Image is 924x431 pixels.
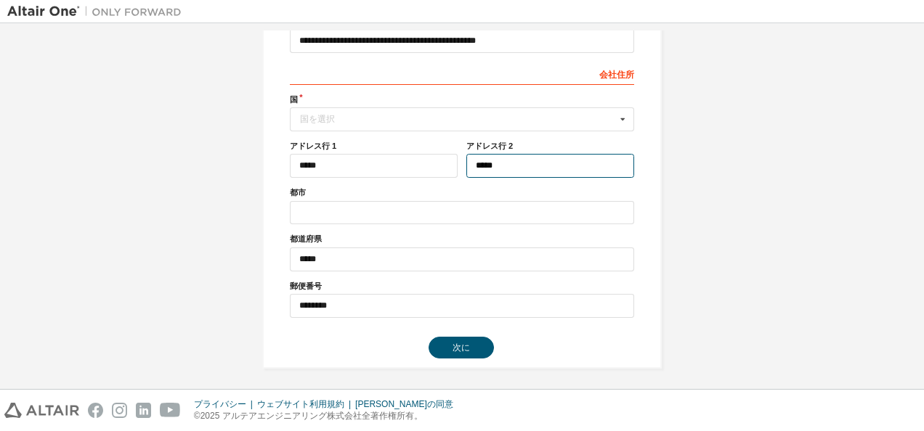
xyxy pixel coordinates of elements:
[300,115,616,123] div: 国を選択
[257,398,355,410] div: ウェブサイト利用規約
[290,280,634,292] label: 郵便番号
[429,337,494,358] button: 次に
[355,398,462,410] div: [PERSON_NAME]の同意
[136,403,151,418] img: linkedin.svg
[160,403,181,418] img: youtube.svg
[200,411,423,421] font: 2025 アルテアエンジニアリング株式会社全著作権所有。
[466,140,634,152] label: アドレス行 2
[290,233,634,245] label: 都道府県
[4,403,79,418] img: altair_logo.svg
[290,140,458,152] label: アドレス行 1
[7,4,189,19] img: アルタイルワン
[112,403,127,418] img: instagram.svg
[194,398,257,410] div: プライバシー
[194,410,462,422] p: ©
[290,62,634,85] div: 会社住所
[88,403,103,418] img: facebook.svg
[290,186,634,198] label: 都市
[290,94,634,105] label: 国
